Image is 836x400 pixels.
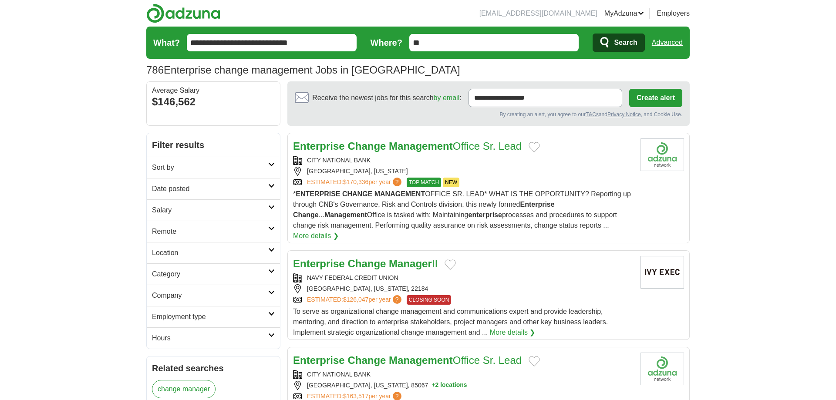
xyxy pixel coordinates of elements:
div: $146,562 [152,94,275,110]
span: $170,336 [343,178,368,185]
a: More details ❯ [293,231,339,241]
h1: Enterprise change management Jobs in [GEOGRAPHIC_DATA] [146,64,460,76]
button: Add to favorite jobs [445,259,456,270]
a: Date posted [147,178,280,199]
span: ? [393,295,401,304]
strong: Change [347,258,386,269]
a: by email [434,94,460,101]
strong: Enterprise [520,201,555,208]
a: Sort by [147,157,280,178]
span: Search [614,34,637,51]
strong: Management [389,140,453,152]
a: Advanced [652,34,683,51]
a: Category [147,263,280,285]
span: 786 [146,62,164,78]
div: [GEOGRAPHIC_DATA], [US_STATE] [293,167,634,176]
a: Remote [147,221,280,242]
span: NEW [443,178,459,187]
span: ? [393,178,401,186]
span: TOP MATCH [407,178,441,187]
strong: Management [324,211,367,218]
a: Enterprise Change ManagementOffice Sr. Lead [293,354,522,366]
a: ESTIMATED:$170,336per year? [307,178,403,187]
label: What? [153,36,180,49]
a: Employment type [147,306,280,327]
div: CITY NATIONAL BANK [293,156,634,165]
li: [EMAIL_ADDRESS][DOMAIN_NAME] [479,8,597,19]
button: Search [593,34,644,52]
button: Add to favorite jobs [529,356,540,366]
h2: Sort by [152,162,268,173]
h2: Category [152,269,268,279]
a: change manager [152,380,216,398]
h2: Remote [152,226,268,237]
h2: Hours [152,333,268,343]
a: More details ❯ [490,327,536,338]
span: $163,517 [343,393,368,400]
div: NAVY FEDERAL CREDIT UNION [293,273,634,282]
strong: enterprise [469,211,502,218]
h2: Filter results [147,133,280,157]
strong: MANAGEMENT [374,190,425,198]
strong: Change [293,211,319,218]
strong: Manager [389,258,432,269]
h2: Salary [152,205,268,215]
img: Company logo [640,353,684,385]
div: [GEOGRAPHIC_DATA], [US_STATE], 22184 [293,284,634,293]
strong: Enterprise [293,258,345,269]
img: Company logo [640,138,684,171]
span: Receive the newest jobs for this search : [312,93,461,103]
div: CITY NATIONAL BANK [293,370,634,379]
h2: Related searches [152,362,275,375]
span: + [431,381,435,390]
h2: Employment type [152,312,268,322]
img: Company logo [640,256,684,289]
strong: Enterprise [293,354,345,366]
a: Location [147,242,280,263]
button: Create alert [629,89,682,107]
img: Adzuna logo [146,3,220,23]
a: ESTIMATED:$126,047per year? [307,295,403,305]
strong: ENTERPRISE [296,190,340,198]
span: $126,047 [343,296,368,303]
button: Add to favorite jobs [529,142,540,152]
span: CLOSING SOON [407,295,452,305]
div: By creating an alert, you agree to our and , and Cookie Use. [295,111,682,118]
strong: Enterprise [293,140,345,152]
a: Privacy Notice [607,111,641,118]
a: Company [147,285,280,306]
span: To serve as organizational change management and communications expert and provide leadership, me... [293,308,608,336]
h2: Date posted [152,184,268,194]
h2: Company [152,290,268,301]
a: T&Cs [586,111,599,118]
a: Enterprise Change ManagerII [293,258,438,269]
strong: CHANGE [342,190,372,198]
a: Employers [657,8,690,19]
span: * OFFICE SR. LEAD* WHAT IS THE OPPORTUNITY? Reporting up through CNB's Governance, Risk and Contr... [293,190,631,229]
strong: Management [389,354,453,366]
label: Where? [371,36,402,49]
a: Enterprise Change ManagementOffice Sr. Lead [293,140,522,152]
strong: Change [347,140,386,152]
a: MyAdzuna [604,8,644,19]
button: +2 locations [431,381,467,390]
div: [GEOGRAPHIC_DATA], [US_STATE], 85067 [293,381,634,390]
a: Hours [147,327,280,349]
h2: Location [152,248,268,258]
div: Average Salary [152,87,275,94]
strong: Change [347,354,386,366]
a: Salary [147,199,280,221]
